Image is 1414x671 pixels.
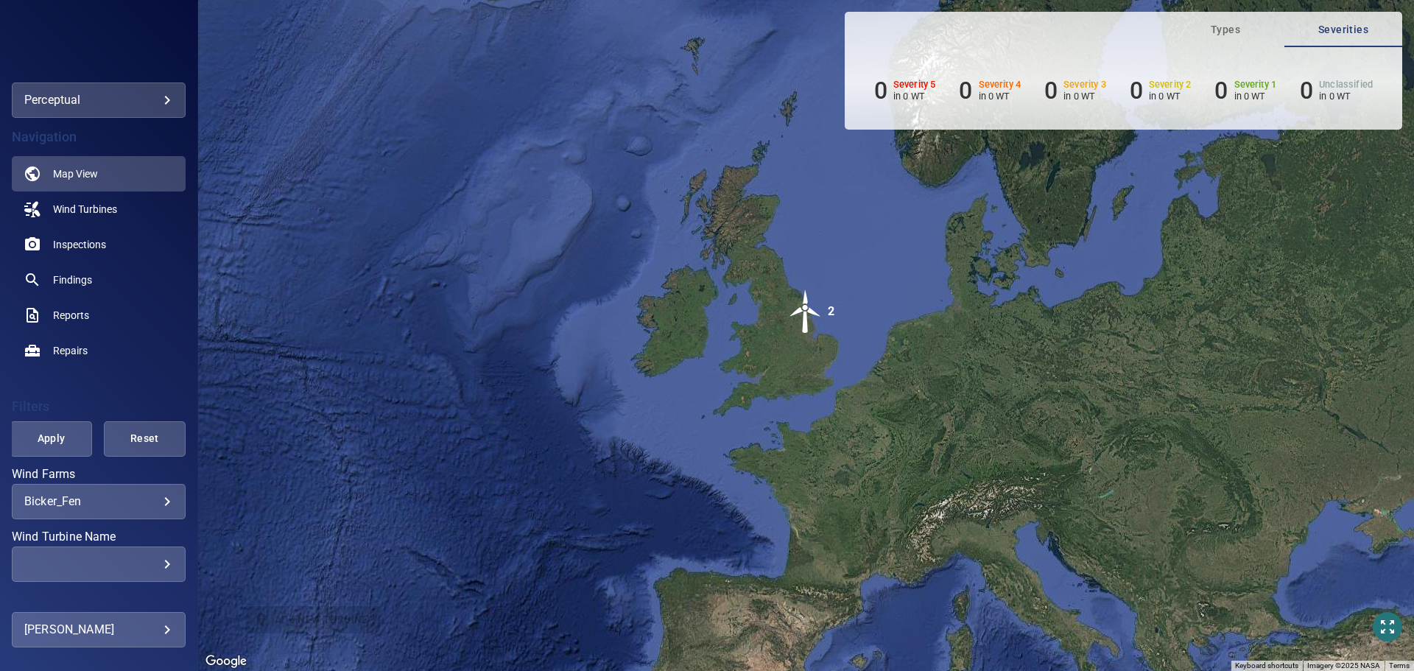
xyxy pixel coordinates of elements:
[53,273,92,287] span: Findings
[53,166,98,181] span: Map View
[12,298,186,333] a: reports noActive
[12,130,186,144] h4: Navigation
[874,77,887,105] h6: 0
[1300,77,1373,105] li: Severity Unclassified
[12,227,186,262] a: inspections noActive
[893,91,936,102] p: in 0 WT
[12,192,186,227] a: windturbines noActive
[1319,91,1373,102] p: in 0 WT
[784,289,828,334] img: windFarmIcon.svg
[53,343,88,358] span: Repairs
[1130,77,1192,105] li: Severity 2
[1235,661,1298,671] button: Keyboard shortcuts
[12,547,186,582] div: Wind Turbine Name
[202,652,250,671] img: Google
[1214,77,1276,105] li: Severity 1
[1319,80,1373,90] h6: Unclassified
[828,289,834,334] div: 2
[53,237,106,252] span: Inspections
[12,484,186,519] div: Wind Farms
[57,37,140,52] img: perceptual-logo
[1044,77,1058,105] h6: 0
[1214,77,1228,105] h6: 0
[874,77,936,105] li: Severity 5
[1175,21,1276,39] span: Types
[53,202,117,217] span: Wind Turbines
[959,77,972,105] h6: 0
[24,494,173,508] div: Bicker_Fen
[1149,91,1192,102] p: in 0 WT
[1130,77,1143,105] h6: 0
[1389,661,1410,670] a: Terms (opens in new tab)
[1293,21,1393,39] span: Severities
[1063,80,1106,90] h6: Severity 3
[12,156,186,192] a: map active
[29,429,74,448] span: Apply
[1234,80,1277,90] h6: Severity 1
[53,308,89,323] span: Reports
[979,91,1021,102] p: in 0 WT
[784,289,828,336] gmp-advanced-marker: 2
[979,80,1021,90] h6: Severity 4
[1063,91,1106,102] p: in 0 WT
[24,618,173,642] div: [PERSON_NAME]
[893,80,936,90] h6: Severity 5
[1044,77,1106,105] li: Severity 3
[104,421,186,457] button: Reset
[1307,661,1380,670] span: Imagery ©2025 NASA
[12,333,186,368] a: repairs noActive
[202,652,250,671] a: Open this area in Google Maps (opens a new window)
[122,429,167,448] span: Reset
[1234,91,1277,102] p: in 0 WT
[12,82,186,118] div: perceptual
[12,399,186,414] h4: Filters
[12,468,186,480] label: Wind Farms
[12,531,186,543] label: Wind Turbine Name
[12,262,186,298] a: findings noActive
[24,88,173,112] div: perceptual
[10,421,92,457] button: Apply
[959,77,1021,105] li: Severity 4
[1300,77,1313,105] h6: 0
[1149,80,1192,90] h6: Severity 2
